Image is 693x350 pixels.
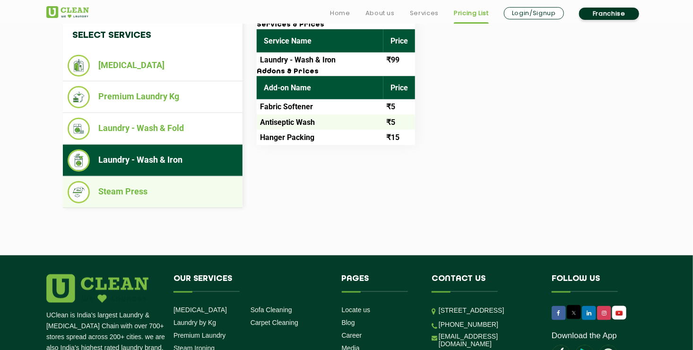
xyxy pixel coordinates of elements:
h3: Addons & Prices [257,68,415,76]
h4: Pages [342,274,418,292]
li: [MEDICAL_DATA] [68,55,238,77]
a: Laundry by Kg [173,319,216,326]
h3: Services & Prices [257,21,415,29]
td: ₹99 [383,52,415,68]
h4: Contact us [432,274,537,292]
li: Laundry - Wash & Fold [68,118,238,140]
a: [EMAIL_ADDRESS][DOMAIN_NAME] [439,332,537,348]
img: Laundry - Wash & Fold [68,118,90,140]
a: Locate us [342,306,371,314]
td: ₹15 [383,130,415,145]
h4: Our Services [173,274,328,292]
img: Steam Press [68,181,90,203]
th: Price [383,29,415,52]
a: About us [365,8,395,19]
img: Premium Laundry Kg [68,86,90,108]
a: Sofa Cleaning [251,306,292,314]
th: Price [383,76,415,99]
a: Pricing List [454,8,489,19]
a: [MEDICAL_DATA] [173,306,227,314]
a: Login/Signup [504,7,564,19]
h4: Follow us [552,274,635,292]
img: UClean Laundry and Dry Cleaning [46,6,89,18]
a: Home [330,8,350,19]
td: Fabric Softener [257,99,383,114]
td: ₹5 [383,99,415,114]
a: [PHONE_NUMBER] [439,321,498,328]
a: Download the App [552,331,617,341]
img: Laundry - Wash & Iron [68,149,90,172]
a: Premium Laundry [173,332,226,339]
a: Blog [342,319,355,326]
th: Service Name [257,29,383,52]
img: UClean Laundry and Dry Cleaning [613,308,625,318]
a: Career [342,332,362,339]
a: Services [410,8,439,19]
a: Carpet Cleaning [251,319,298,326]
td: Laundry - Wash & Iron [257,52,383,68]
li: Premium Laundry Kg [68,86,238,108]
li: Steam Press [68,181,238,203]
td: Hanger Packing [257,130,383,145]
p: [STREET_ADDRESS] [439,305,537,316]
th: Add-on Name [257,76,383,99]
li: Laundry - Wash & Iron [68,149,238,172]
td: ₹5 [383,114,415,130]
img: Dry Cleaning [68,55,90,77]
a: Franchise [579,8,639,20]
h4: Select Services [63,21,243,50]
img: logo.png [46,274,148,303]
td: Antiseptic Wash [257,114,383,130]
